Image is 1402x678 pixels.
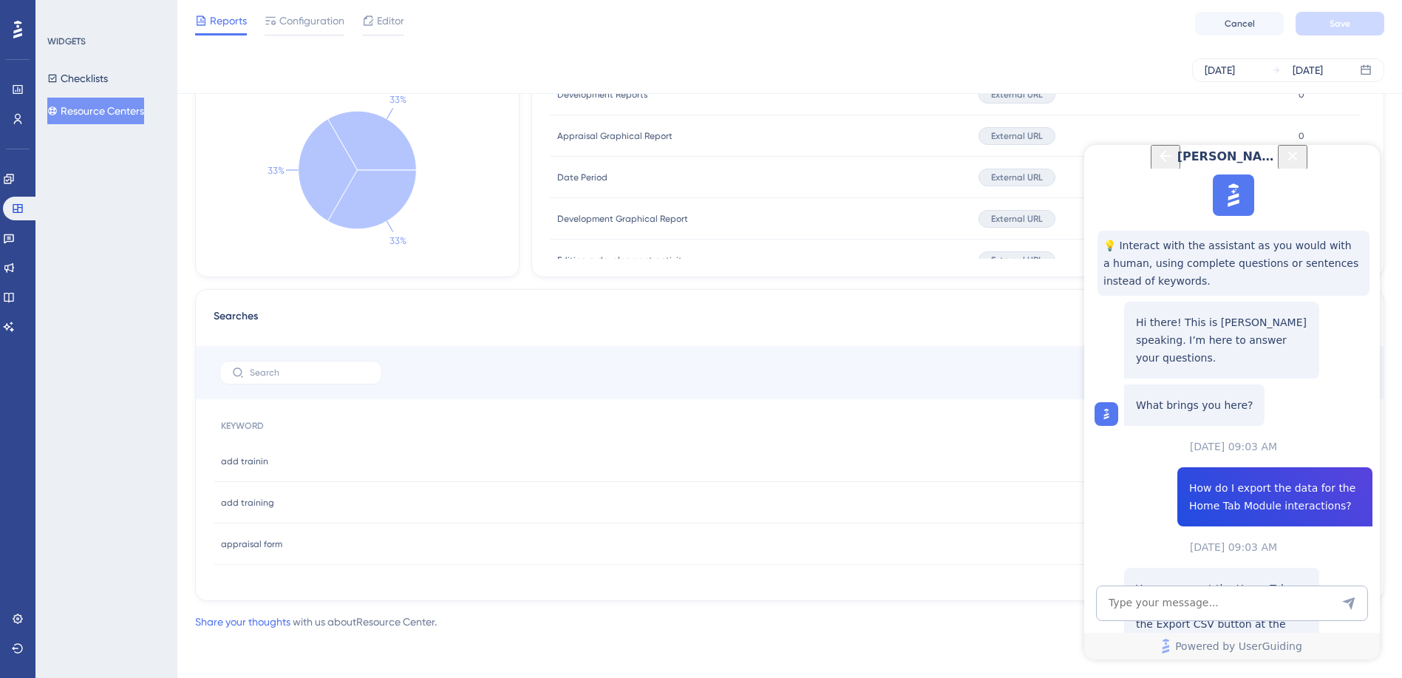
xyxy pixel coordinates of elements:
[991,172,1043,183] span: External URL
[12,441,284,476] textarea: AI Assistant Text Input
[47,35,86,47] div: WIDGETS
[991,130,1043,142] span: External URL
[91,492,218,510] span: Powered by UserGuiding
[991,213,1043,225] span: External URL
[1084,145,1380,660] iframe: UserGuiding AI Assistant
[52,435,223,541] p: You can export the Home Tab Module interactions by clicking the Export CSV button at the bottom o...
[257,451,272,466] div: Send Message
[47,65,108,92] button: Checklists
[1195,12,1284,35] button: Cancel
[557,89,647,101] span: Development Reports
[1225,18,1255,30] span: Cancel
[1293,61,1323,79] div: [DATE]
[377,12,404,30] span: Editor
[221,455,268,467] span: add trainin
[389,94,406,105] text: 33%
[557,130,673,142] span: Appraisal Graphical Report
[195,613,437,631] div: with us about Resource Center .
[1296,12,1384,35] button: Save
[991,254,1043,266] span: External URL
[250,367,370,378] input: Search
[1330,18,1350,30] span: Save
[221,497,274,509] span: add training
[221,538,282,550] span: appraisal form
[279,12,344,30] span: Configuration
[557,172,608,183] span: Date Period
[221,420,264,432] span: KEYWORD
[1299,130,1304,142] span: 0
[210,12,247,30] span: Reports
[991,89,1043,101] span: External URL
[195,616,290,628] a: Share your thoughts
[557,213,688,225] span: Development Graphical Report
[1299,89,1304,101] span: 0
[214,308,258,334] span: Searches
[268,165,285,176] text: 33%
[557,254,687,266] span: Editing a development activity
[1205,61,1235,79] div: [DATE]
[47,98,144,124] button: Resource Centers
[389,235,406,246] text: 33%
